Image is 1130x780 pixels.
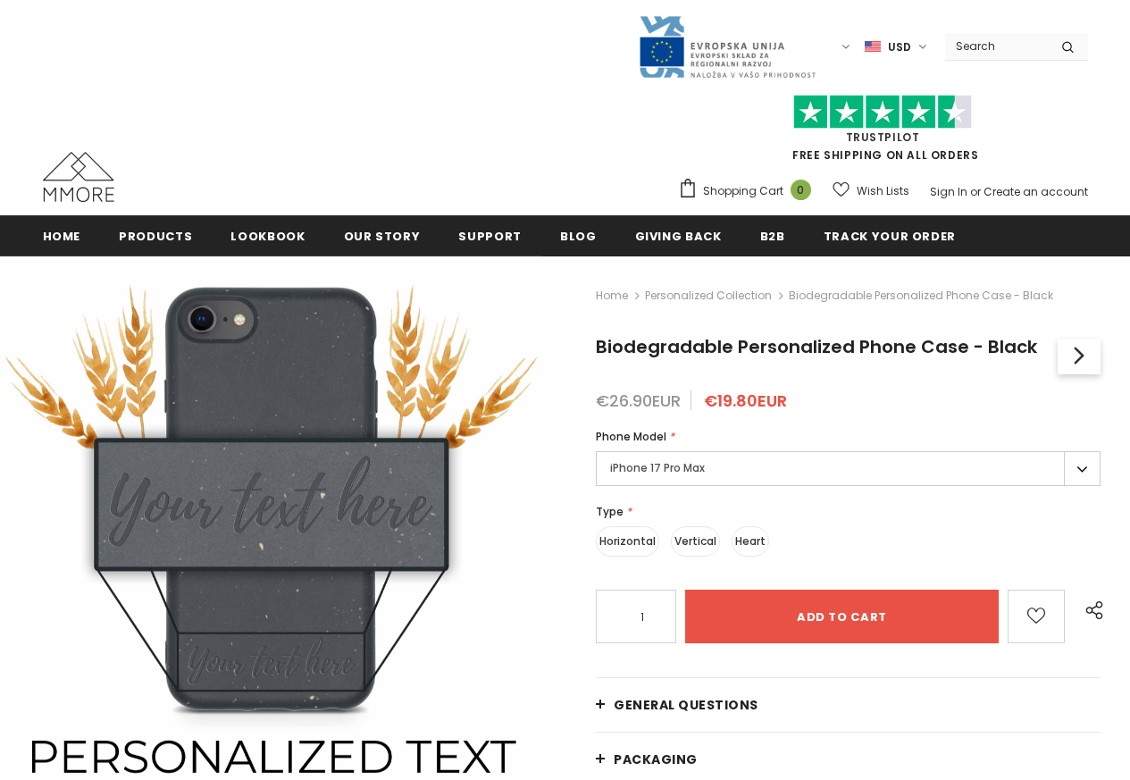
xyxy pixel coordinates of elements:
a: Javni Razpis [638,38,816,54]
span: €26.90EUR [596,390,681,412]
a: Track your order [824,215,956,256]
span: USD [888,38,911,56]
span: or [970,184,981,199]
img: USD [865,39,881,55]
span: Products [119,228,192,245]
label: Horizontal [596,526,659,557]
span: €19.80EUR [704,390,787,412]
label: Heart [732,526,769,557]
span: Phone Model [596,429,666,444]
span: support [458,228,522,245]
a: B2B [760,215,785,256]
label: iPhone 17 Pro Max [596,451,1101,486]
span: Wish Lists [857,182,909,200]
a: Lookbook [230,215,305,256]
span: FREE SHIPPING ON ALL ORDERS [678,103,1088,163]
span: Biodegradable Personalized Phone Case - Black [789,285,1053,306]
span: B2B [760,228,785,245]
input: Add to cart [685,590,999,643]
a: Giving back [635,215,722,256]
span: Giving back [635,228,722,245]
img: MMORE Cases [43,152,114,202]
span: Shopping Cart [703,182,783,200]
span: Type [596,504,624,519]
a: Wish Lists [833,175,909,206]
span: Our Story [344,228,421,245]
span: Home [43,228,81,245]
span: Blog [560,228,597,245]
span: Track your order [824,228,956,245]
a: Blog [560,215,597,256]
a: Home [43,215,81,256]
span: 0 [791,180,811,200]
input: Search Site [945,33,1048,59]
a: Trustpilot [846,130,920,145]
img: Javni Razpis [638,14,816,80]
a: Shopping Cart 0 [678,178,820,205]
a: Home [596,285,628,306]
a: Our Story [344,215,421,256]
a: Personalized Collection [645,288,772,303]
span: Lookbook [230,228,305,245]
span: Biodegradable Personalized Phone Case - Black [596,334,1037,359]
a: General Questions [596,678,1101,732]
a: support [458,215,522,256]
span: PACKAGING [614,751,698,768]
span: General Questions [614,696,758,714]
img: Trust Pilot Stars [793,95,972,130]
a: Sign In [930,184,967,199]
a: Create an account [984,184,1088,199]
label: Vertical [671,526,720,557]
a: Products [119,215,192,256]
